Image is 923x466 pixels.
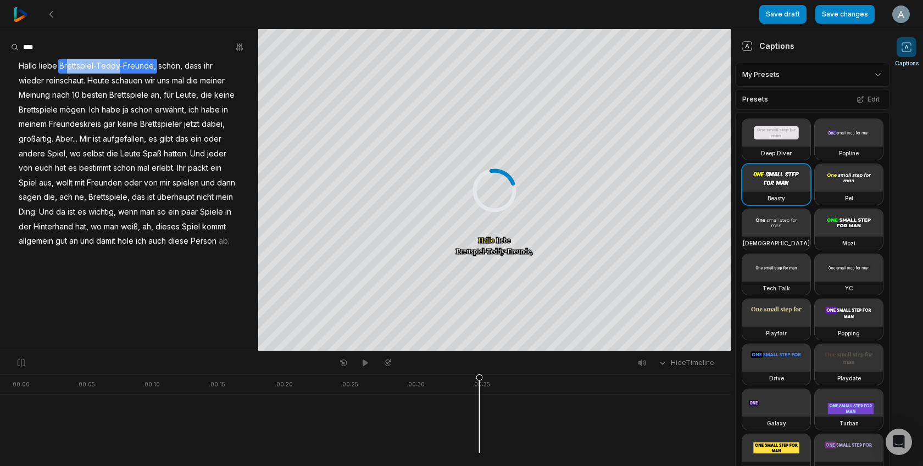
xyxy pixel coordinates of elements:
span: Spaß [142,147,163,161]
span: in [221,103,229,117]
span: uns [156,74,171,88]
h3: Mozi [842,239,855,248]
span: ich [135,234,147,249]
span: und [79,234,95,249]
span: man [139,205,156,220]
span: meiner [199,74,226,88]
span: mal [136,161,151,176]
span: sagen [18,190,42,205]
span: paar [180,205,199,220]
span: dann [216,176,236,190]
h3: YC [845,284,853,293]
span: allgemein [18,234,54,249]
div: Open Intercom Messenger [886,429,912,455]
span: keine [213,88,236,103]
span: Spiel, [46,147,69,161]
span: an, [149,88,163,103]
h3: Tech Talk [763,284,790,293]
span: Hinterhand [32,220,74,234]
span: kommt [201,220,227,234]
h3: Galaxy [767,419,786,428]
span: wo [90,220,103,234]
span: wollt [55,176,74,190]
span: für [163,88,175,103]
span: mal [171,74,185,88]
span: erwähnt, [154,103,187,117]
span: euch [34,161,54,176]
button: HideTimeline [654,355,718,371]
span: Captions [895,59,919,68]
span: Spiel [181,220,201,234]
span: aus, [38,176,55,190]
span: es [147,132,158,147]
span: keine [116,117,139,132]
span: nicht [196,190,215,205]
span: bestimmt [78,161,112,176]
span: hat [54,161,67,176]
span: auch [147,234,167,249]
button: Captions [895,37,919,68]
span: ist [146,190,156,205]
span: ach [58,190,74,205]
span: Brettspiel-Teddy-Freunde, [58,59,157,74]
span: meinem [18,117,48,132]
span: ein [167,205,180,220]
span: schon [130,103,154,117]
span: so [156,205,167,220]
span: liebe [38,59,58,74]
span: aufgefallen, [102,132,147,147]
span: Hallo [18,59,38,74]
span: nach [51,88,71,103]
h3: Beasty [768,194,785,203]
span: andere [18,147,46,161]
span: dabei, [201,117,226,132]
span: Person [190,234,218,249]
h3: Popline [839,149,859,158]
span: großartig. [18,132,54,147]
div: My Presets [735,63,890,87]
span: erlebt. [151,161,176,176]
span: spielen [171,176,200,190]
span: mein [215,190,234,205]
button: Save draft [759,5,807,24]
span: ein [209,161,223,176]
span: dieses [154,220,181,234]
button: Save changes [815,5,875,24]
span: Ich [88,103,101,117]
span: Brettspieler [139,117,183,132]
span: ist [92,132,102,147]
span: das [131,190,146,205]
span: damit [95,234,116,249]
span: Aber... [54,132,79,147]
span: Brettspiele [18,103,59,117]
h3: Playfair [766,329,787,338]
span: habe [101,103,121,117]
span: ne, [74,190,87,205]
h3: Deep Diver [761,149,792,158]
span: gibt [158,132,174,147]
span: ah, [141,220,154,234]
span: mir [159,176,171,190]
span: hole [116,234,135,249]
h3: Popping [838,329,860,338]
span: selbst [82,147,105,161]
span: ab. [218,234,231,249]
span: Und [189,147,206,161]
span: von [18,161,34,176]
span: ich [187,103,200,117]
div: Presets [735,89,890,110]
span: oder [203,132,223,147]
span: die [199,88,213,103]
span: Leute [119,147,142,161]
span: Ding. [18,205,38,220]
h3: Playdate [837,374,861,383]
span: es [76,205,87,220]
span: und [200,176,216,190]
span: jetzt [183,117,201,132]
span: mit [74,176,86,190]
span: Freunden [86,176,123,190]
h3: [DEMOGRAPHIC_DATA] [743,239,810,248]
span: von [143,176,159,190]
span: an [68,234,79,249]
span: dass [184,59,203,74]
